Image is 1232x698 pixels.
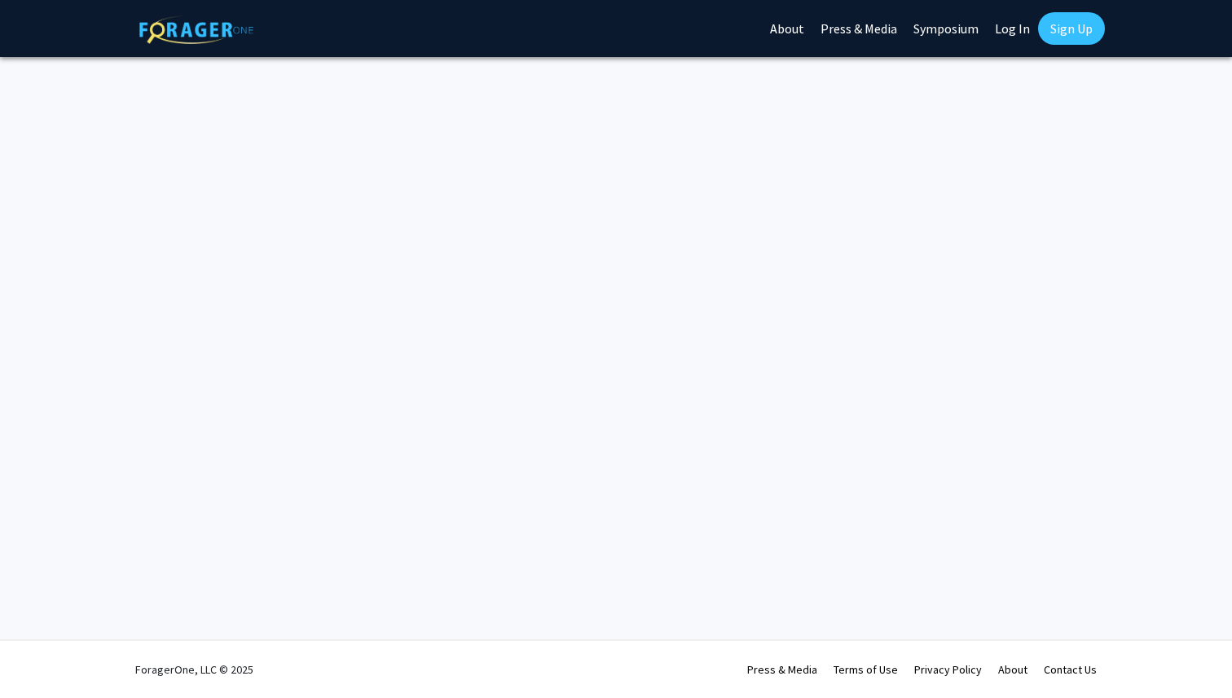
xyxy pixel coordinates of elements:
div: ForagerOne, LLC © 2025 [135,641,253,698]
a: Privacy Policy [914,662,982,677]
a: Contact Us [1044,662,1097,677]
a: Press & Media [747,662,817,677]
a: About [998,662,1027,677]
img: ForagerOne Logo [139,15,253,44]
a: Terms of Use [834,662,898,677]
a: Sign Up [1038,12,1105,45]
